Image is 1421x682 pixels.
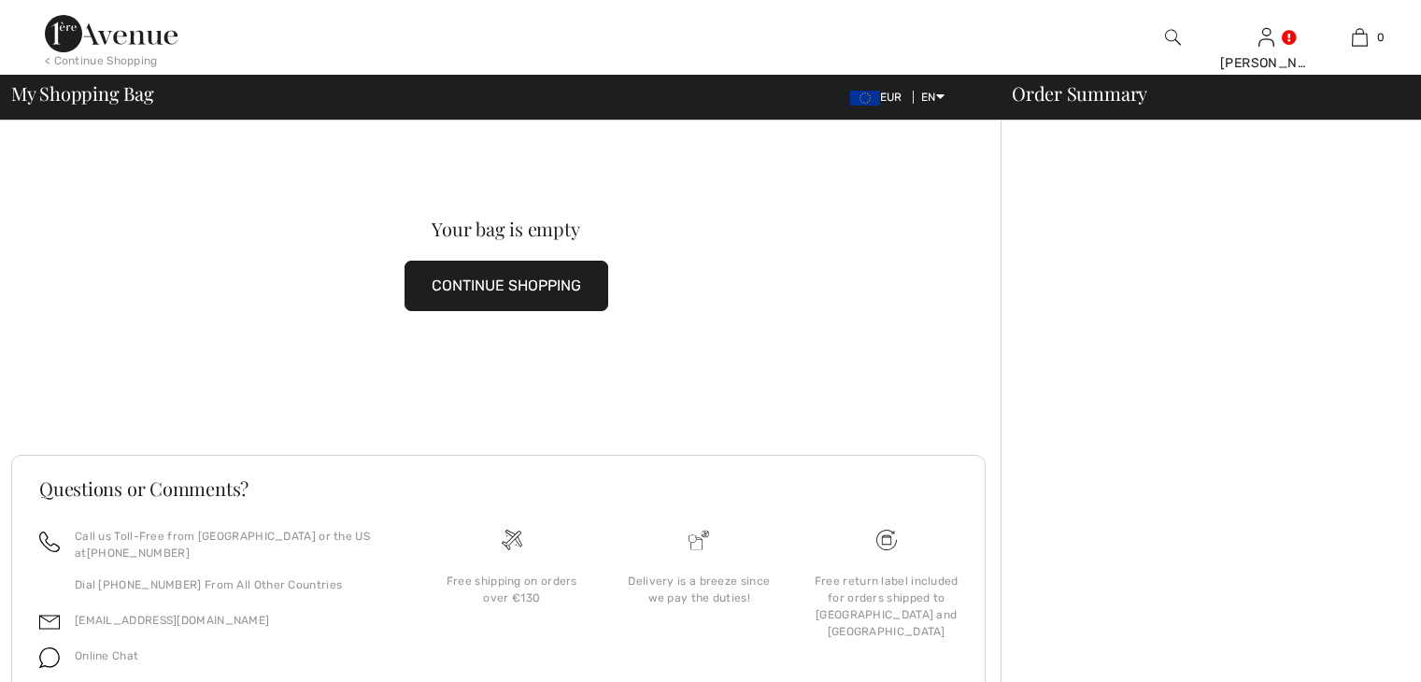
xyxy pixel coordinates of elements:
img: Free shipping on orders over &#8364;130 [876,530,897,550]
span: EN [921,91,945,104]
img: Euro [850,91,880,106]
img: search the website [1165,26,1181,49]
div: [PERSON_NAME] [1220,53,1312,73]
button: CONTINUE SHOPPING [405,261,608,311]
img: Delivery is a breeze since we pay the duties! [689,530,709,550]
p: Call us Toll-Free from [GEOGRAPHIC_DATA] or the US at [75,528,396,561]
div: Your bag is empty [61,220,951,238]
img: My Bag [1352,26,1368,49]
a: [PHONE_NUMBER] [87,547,190,560]
div: Free shipping on orders over €130 [433,573,590,606]
img: email [39,612,60,632]
span: Online Chat [75,649,138,662]
p: Dial [PHONE_NUMBER] From All Other Countries [75,576,396,593]
img: call [39,532,60,552]
span: 0 [1377,29,1385,46]
img: chat [39,647,60,668]
div: Order Summary [989,84,1410,103]
a: 0 [1314,26,1405,49]
a: Sign In [1258,28,1274,46]
div: Delivery is a breeze since we pay the duties! [620,573,777,606]
a: [EMAIL_ADDRESS][DOMAIN_NAME] [75,614,269,627]
img: Free shipping on orders over &#8364;130 [502,530,522,550]
img: 1ère Avenue [45,15,178,52]
div: < Continue Shopping [45,52,158,69]
span: My Shopping Bag [11,84,154,103]
div: Free return label included for orders shipped to [GEOGRAPHIC_DATA] and [GEOGRAPHIC_DATA] [808,573,965,640]
img: My Info [1258,26,1274,49]
h3: Questions or Comments? [39,479,958,498]
span: EUR [850,91,910,104]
